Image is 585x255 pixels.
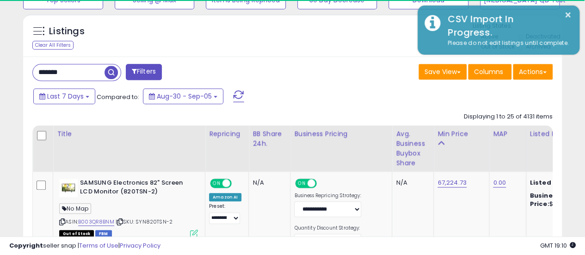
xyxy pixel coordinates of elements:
a: Terms of Use [79,241,118,250]
div: N/A [252,179,283,187]
button: Aug-30 - Sep-05 [143,88,223,104]
b: SAMSUNG Electronics 82" Screen LCD Monitor (820TSN-2) [80,179,192,198]
div: Repricing [209,129,245,139]
div: Preset: [209,203,241,224]
a: 0.00 [493,178,506,187]
h5: Listings [49,25,85,38]
a: 67,224.73 [437,178,466,187]
div: seller snap | | [9,242,160,250]
span: OFF [230,180,245,187]
span: No Map [59,203,91,214]
button: Save View [419,64,467,80]
div: Business Pricing [294,129,388,139]
button: Columns [468,64,511,80]
b: Business Price: [530,191,560,208]
div: Amazon AI [209,193,241,201]
div: CSV Import In Progress. [441,12,573,39]
div: BB Share 24h. [252,129,286,149]
span: 2025-09-13 19:10 GMT [540,241,576,250]
button: × [564,9,572,21]
label: Business Repricing Strategy: [294,193,361,199]
span: Columns [474,67,503,76]
div: Min Price [437,129,485,139]
button: Filters [126,64,162,80]
span: ON [211,180,222,187]
img: 21byMnG7JLL._SL40_.jpg [59,179,78,197]
span: Compared to: [97,93,139,101]
span: | SKU: SYN820TSN-2 [116,218,172,225]
a: B003QR8BNM [78,218,114,226]
span: Aug-30 - Sep-05 [157,92,212,101]
span: ON [296,180,308,187]
b: Listed Price: [530,178,572,187]
div: Avg. Business Buybox Share [396,129,430,168]
div: MAP [493,129,522,139]
span: OFF [315,180,330,187]
button: Last 7 Days [33,88,95,104]
div: Clear All Filters [32,41,74,50]
button: Actions [513,64,553,80]
strong: Copyright [9,241,43,250]
div: N/A [396,179,426,187]
div: Title [57,129,201,139]
a: Privacy Policy [120,241,160,250]
label: Quantity Discount Strategy: [294,225,361,231]
div: Please do not edit listings until complete. [441,39,573,48]
span: Last 7 Days [47,92,84,101]
div: Displaying 1 to 25 of 4131 items [464,112,553,121]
